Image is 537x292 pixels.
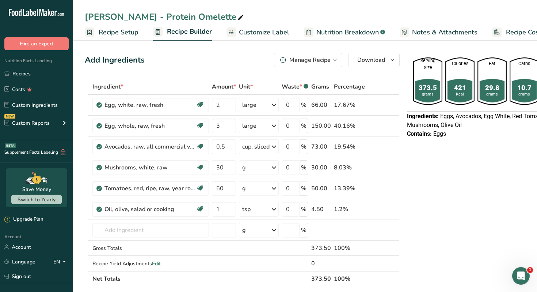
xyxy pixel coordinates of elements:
[334,82,365,91] span: Percentage
[407,130,432,137] span: Contains:
[413,57,442,105] img: resturant-shape.ead3938.png
[104,101,196,109] div: Egg, white, raw, fresh
[316,27,379,37] span: Nutrition Breakdown
[242,142,270,151] div: cup, sliced
[242,163,246,172] div: g
[5,143,16,148] div: BETA
[445,60,475,67] div: Calories
[527,267,533,273] span: 1
[334,244,365,252] div: 100%
[242,101,256,109] div: large
[4,119,50,127] div: Custom Reports
[413,57,442,71] div: Serving Size
[310,271,332,286] th: 373.50
[91,271,310,286] th: Net Totals
[226,24,289,41] a: Customize Label
[311,205,331,214] div: 4.50
[311,121,331,130] div: 150.00
[477,91,507,97] div: grams
[104,142,196,151] div: Avocados, raw, all commercial varieties
[239,27,289,37] span: Customize Label
[433,130,446,137] span: Eggs
[104,163,196,172] div: Mushrooms, white, raw
[153,23,212,41] a: Recipe Builder
[92,244,209,252] div: Gross Totals
[334,142,365,151] div: 19.54%
[4,114,15,119] div: NEW
[311,163,331,172] div: 30.00
[334,205,365,214] div: 1.2%
[104,121,196,130] div: Egg, whole, raw, fresh
[334,163,365,172] div: 8.03%
[348,53,400,67] button: Download
[512,267,530,285] iframe: Intercom live chat
[242,184,246,193] div: g
[92,223,209,237] input: Add Ingredient
[242,226,246,235] div: g
[4,216,43,223] div: Upgrade Plan
[92,260,209,267] div: Recipe Yield Adjustments
[311,142,331,151] div: 73.00
[282,82,308,91] div: Waste
[167,27,212,37] span: Recipe Builder
[477,57,507,105] img: resturant-shape.ead3938.png
[412,27,477,37] span: Notes & Attachments
[477,83,507,93] div: 29.8
[311,82,329,91] span: Grams
[445,57,475,105] img: resturant-shape.ead3938.png
[357,56,385,64] span: Download
[289,56,331,64] div: Manage Recipe
[242,205,251,214] div: tsp
[212,82,236,91] span: Amount
[311,184,331,193] div: 50.00
[311,101,331,109] div: 66.00
[334,121,365,130] div: 40.16%
[4,255,35,268] a: Language
[413,83,442,93] div: 373.5
[4,37,69,50] button: Hire an Expert
[304,24,385,41] a: Nutrition Breakdown
[242,121,256,130] div: large
[334,101,365,109] div: 17.67%
[53,257,69,266] div: EN
[311,244,331,252] div: 373.50
[332,271,366,286] th: 100%
[85,54,145,66] div: Add Ingredients
[413,91,442,97] div: grams
[400,24,477,41] a: Notes & Attachments
[311,259,331,268] div: 0
[18,196,56,203] span: Switch to Yearly
[239,82,253,91] span: Unit
[274,53,342,67] button: Manage Recipe
[104,205,196,214] div: Oil, olive, salad or cooking
[92,82,123,91] span: Ingredient
[477,60,507,67] div: Fat
[445,83,475,93] div: 421
[85,24,138,41] a: Recipe Setup
[99,27,138,37] span: Recipe Setup
[445,91,475,97] div: Kcal
[85,10,245,23] div: [PERSON_NAME] - Protein Omelette
[407,113,439,120] span: Ingredients:
[11,195,62,204] button: Switch to Yearly
[334,184,365,193] div: 13.39%
[22,186,51,193] div: Save Money
[104,184,196,193] div: Tomatoes, red, ripe, raw, year round average
[152,260,161,267] span: Edit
